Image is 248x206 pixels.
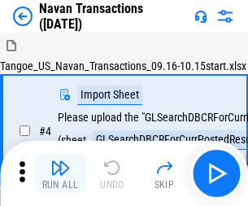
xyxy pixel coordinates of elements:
button: Run All [34,154,86,193]
div: Import Sheet [77,85,142,105]
span: # 4 [39,125,51,138]
img: Main button [203,160,229,186]
div: Run All [42,180,79,190]
button: Skip [138,154,190,193]
img: Back [13,7,33,26]
div: Skip [154,180,175,190]
div: (sheet [58,134,86,147]
div: Navan Transactions ([DATE]) [39,1,188,32]
img: Run All [50,158,70,178]
img: Skip [154,158,174,178]
img: Support [194,10,207,23]
img: Settings menu [215,7,235,26]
